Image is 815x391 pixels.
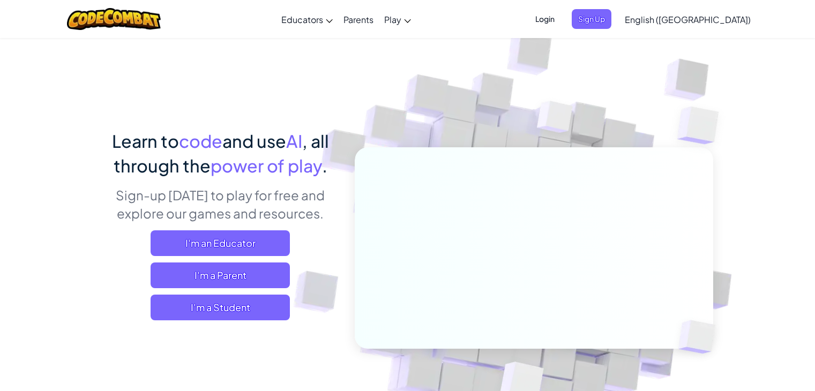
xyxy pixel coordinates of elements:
[322,155,327,176] span: .
[619,5,756,34] a: English ([GEOGRAPHIC_DATA])
[384,14,401,25] span: Play
[656,80,749,171] img: Overlap cubes
[338,5,379,34] a: Parents
[625,14,751,25] span: English ([GEOGRAPHIC_DATA])
[179,130,222,152] span: code
[517,80,594,160] img: Overlap cubes
[286,130,302,152] span: AI
[660,298,741,376] img: Overlap cubes
[281,14,323,25] span: Educators
[379,5,416,34] a: Play
[151,262,290,288] a: I'm a Parent
[151,295,290,320] button: I'm a Student
[211,155,322,176] span: power of play
[102,186,339,222] p: Sign-up [DATE] to play for free and explore our games and resources.
[276,5,338,34] a: Educators
[222,130,286,152] span: and use
[151,230,290,256] a: I'm an Educator
[112,130,179,152] span: Learn to
[572,9,611,29] button: Sign Up
[67,8,161,30] img: CodeCombat logo
[529,9,561,29] button: Login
